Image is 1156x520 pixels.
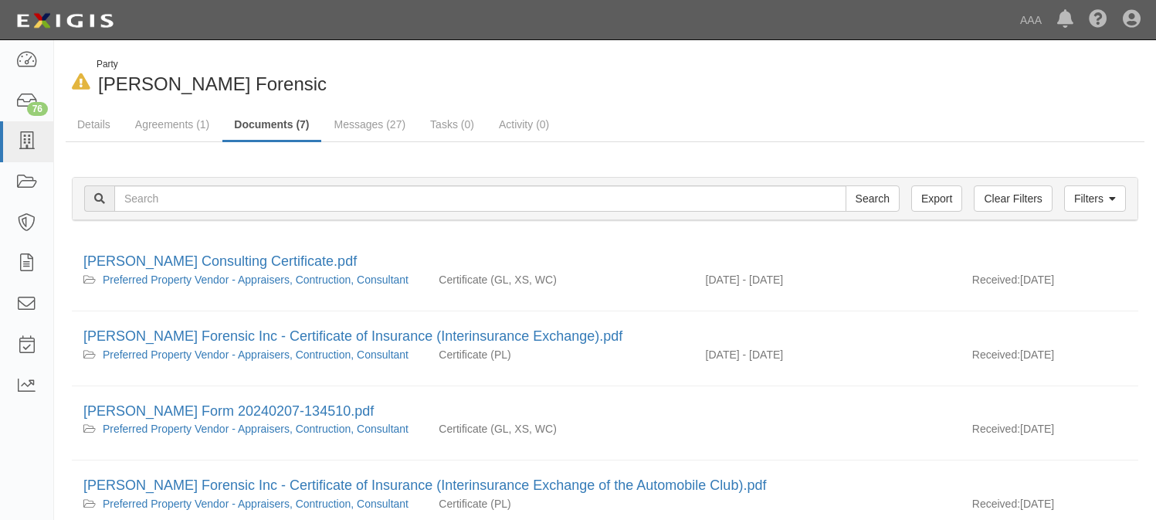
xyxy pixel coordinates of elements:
div: [DATE] [961,421,1138,444]
div: Professional Liability [427,496,693,512]
div: General Liability Excess/Umbrella Liability Workers Compensation/Employers Liability [427,272,693,287]
a: [PERSON_NAME] Forensic Inc - Certificate of Insurance (Interinsurance Exchange of the Automobile ... [83,478,766,493]
p: Received: [972,272,1020,287]
div: [DATE] [961,347,1138,370]
a: Export [911,185,962,212]
a: [PERSON_NAME] Forensic Inc - Certificate of Insurance (Interinsurance Exchange).pdf [83,328,622,344]
div: Effective 09/29/2024 - Expiration 09/29/2025 [694,347,961,362]
p: Received: [972,347,1020,362]
img: logo-5460c22ac91f19d4615b14bd174203de0afe785f0fc80cf4dbbc73dc1793850b.png [12,7,118,35]
i: Help Center - Complianz [1089,11,1107,29]
div: 76 [27,102,48,116]
div: Preferred Property Vendor - Appraisers, Contruction, Consultant [83,347,415,362]
div: [DATE] [961,272,1138,295]
a: Details [66,109,122,140]
input: Search [114,185,846,212]
a: Documents (7) [222,109,320,142]
div: Effective 01/04/2025 - Expiration 01/04/2026 [694,272,961,287]
a: Agreements (1) [124,109,221,140]
a: Filters [1064,185,1126,212]
p: Received: [972,496,1020,512]
a: [PERSON_NAME] Consulting Certificate.pdf [83,253,357,269]
a: Preferred Property Vendor - Appraisers, Contruction, Consultant [103,274,408,286]
a: Tasks (0) [419,109,486,140]
div: Professional Liability [427,347,693,362]
div: [DATE] [961,496,1138,519]
a: Messages (27) [323,109,418,140]
a: Clear Filters [974,185,1052,212]
div: Semke Forensic [66,58,594,97]
span: [PERSON_NAME] Forensic [98,73,327,94]
input: Search [846,185,900,212]
p: Received: [972,421,1020,437]
div: Preferred Property Vendor - Appraisers, Contruction, Consultant [83,496,415,512]
div: Preferred Property Vendor - Appraisers, Contruction, Consultant [83,421,415,437]
a: Activity (0) [487,109,561,140]
a: Preferred Property Vendor - Appraisers, Contruction, Consultant [103,348,408,361]
div: ACORD Form 20240207-134510.pdf [83,402,1127,422]
a: AAA [1012,5,1049,36]
a: [PERSON_NAME] Form 20240207-134510.pdf [83,403,374,419]
div: Party [97,58,327,71]
div: Semke Forensic Inc - Certificate of Insurance (Interinsurance Exchange of the Automobile Club).pdf [83,476,1127,496]
div: Preferred Property Vendor - Appraisers, Contruction, Consultant [83,272,415,287]
div: General Liability Excess/Umbrella Liability Workers Compensation/Employers Liability [427,421,693,437]
div: Semke Forensic Inc - Certificate of Insurance (Interinsurance Exchange).pdf [83,327,1127,347]
div: Semke Consulting Certificate.pdf [83,252,1127,272]
a: Preferred Property Vendor - Appraisers, Contruction, Consultant [103,498,408,510]
i: In Default since 10/13/2025 [72,74,90,90]
a: Preferred Property Vendor - Appraisers, Contruction, Consultant [103,423,408,435]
